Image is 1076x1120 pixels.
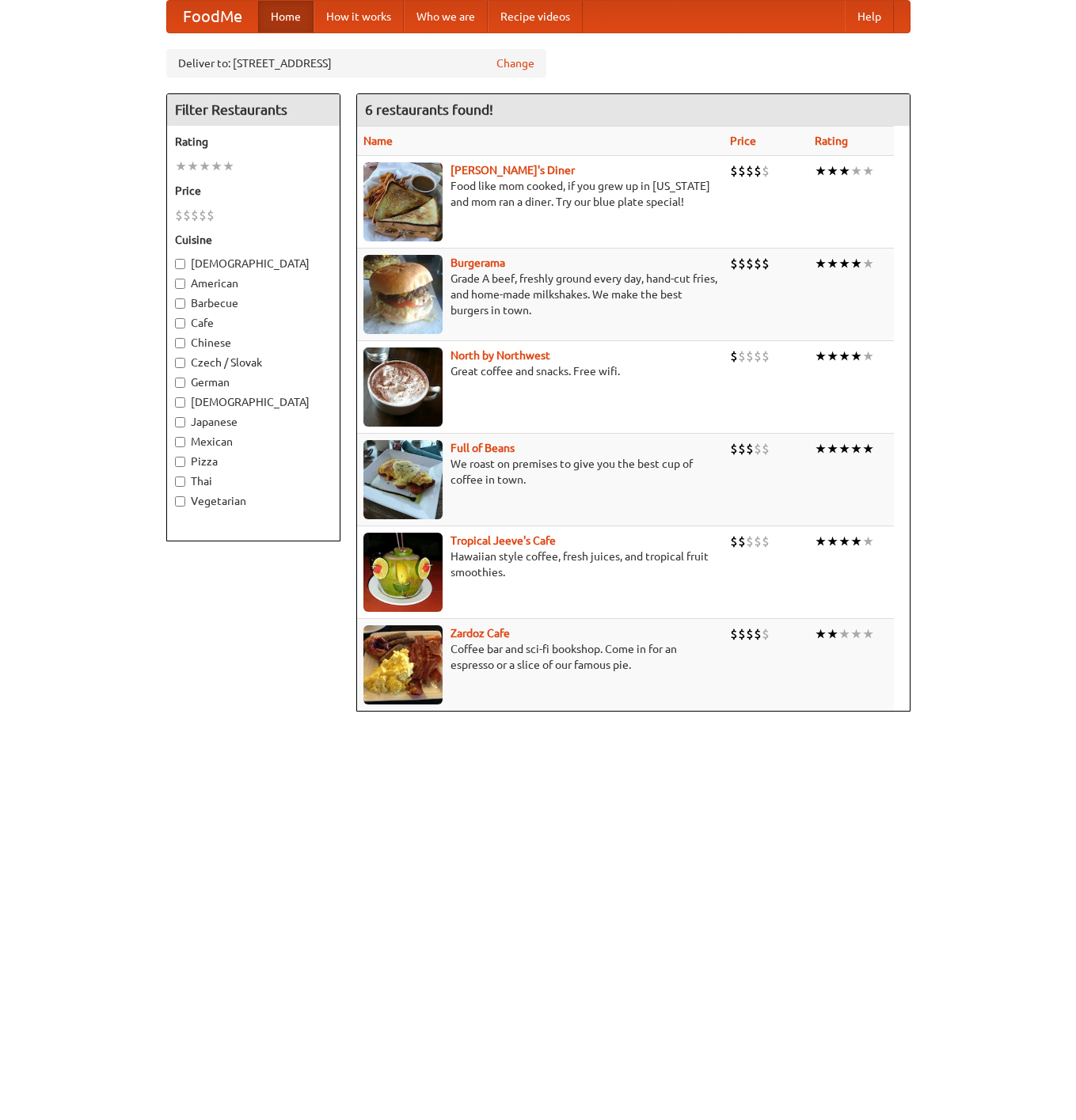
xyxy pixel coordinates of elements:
[815,440,827,457] li: ★
[451,442,515,454] a: Full of Beans
[365,102,493,117] ng-pluralize: 6 restaurants found!
[363,456,717,488] p: We roast on premises to give you the best cup of coffee in town.
[746,533,754,550] li: $
[175,496,185,507] input: Vegetarian
[363,271,717,318] p: Grade A beef, freshly ground every day, hand-cut fries, and home-made milkshakes. We make the bes...
[827,162,838,180] li: ★
[815,162,827,180] li: ★
[175,338,185,348] input: Chinese
[451,256,505,269] a: Burgerama
[175,473,332,489] label: Thai
[191,207,199,224] li: $
[175,397,185,408] input: [DEMOGRAPHIC_DATA]
[175,417,185,427] input: Japanese
[363,347,443,427] img: north.jpg
[166,49,546,78] div: Deliver to: [STREET_ADDRESS]
[815,533,827,550] li: ★
[730,255,738,272] li: $
[258,1,314,32] a: Home
[175,275,332,291] label: American
[199,158,211,175] li: ★
[167,94,340,126] h4: Filter Restaurants
[175,454,332,469] label: Pizza
[815,625,827,643] li: ★
[451,627,510,640] a: Zardoz Cafe
[175,355,332,370] label: Czech / Slovak
[850,162,862,180] li: ★
[838,255,850,272] li: ★
[175,315,332,331] label: Cafe
[175,374,332,390] label: German
[850,533,862,550] li: ★
[167,1,258,32] a: FoodMe
[738,533,746,550] li: $
[754,162,762,180] li: $
[363,178,717,210] p: Food like mom cooked, if you grew up in [US_STATE] and mom ran a diner. Try our blue plate special!
[746,255,754,272] li: $
[175,259,185,269] input: [DEMOGRAPHIC_DATA]
[862,625,874,643] li: ★
[746,625,754,643] li: $
[754,255,762,272] li: $
[496,55,534,71] a: Change
[222,158,234,175] li: ★
[175,394,332,410] label: [DEMOGRAPHIC_DATA]
[746,347,754,365] li: $
[762,625,770,643] li: $
[363,533,443,612] img: jeeves.jpg
[488,1,583,32] a: Recipe videos
[363,625,443,704] img: zardoz.jpg
[175,414,332,430] label: Japanese
[175,295,332,311] label: Barbecue
[363,135,393,147] a: Name
[850,440,862,457] li: ★
[363,641,717,673] p: Coffee bar and sci-fi bookshop. Come in for an espresso or a slice of our famous pie.
[730,440,738,457] li: $
[762,347,770,365] li: $
[730,162,738,180] li: $
[363,255,443,334] img: burgerama.jpg
[738,347,746,365] li: $
[827,347,838,365] li: ★
[762,255,770,272] li: $
[754,533,762,550] li: $
[845,1,894,32] a: Help
[850,347,862,365] li: ★
[199,207,207,224] li: $
[211,158,222,175] li: ★
[730,347,738,365] li: $
[850,625,862,643] li: ★
[746,440,754,457] li: $
[175,256,332,271] label: [DEMOGRAPHIC_DATA]
[175,457,185,467] input: Pizza
[862,162,874,180] li: ★
[850,255,862,272] li: ★
[314,1,404,32] a: How it works
[175,358,185,368] input: Czech / Slovak
[838,533,850,550] li: ★
[363,162,443,241] img: sallys.jpg
[175,232,332,248] h5: Cuisine
[363,440,443,519] img: beans.jpg
[746,162,754,180] li: $
[730,533,738,550] li: $
[175,183,332,199] h5: Price
[827,625,838,643] li: ★
[827,533,838,550] li: ★
[815,347,827,365] li: ★
[815,135,848,147] a: Rating
[175,318,185,328] input: Cafe
[762,162,770,180] li: $
[738,440,746,457] li: $
[827,255,838,272] li: ★
[175,158,187,175] li: ★
[451,534,556,547] a: Tropical Jeeve's Cafe
[175,434,332,450] label: Mexican
[451,164,575,177] b: [PERSON_NAME]'s Diner
[862,347,874,365] li: ★
[175,279,185,289] input: American
[404,1,488,32] a: Who we are
[754,625,762,643] li: $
